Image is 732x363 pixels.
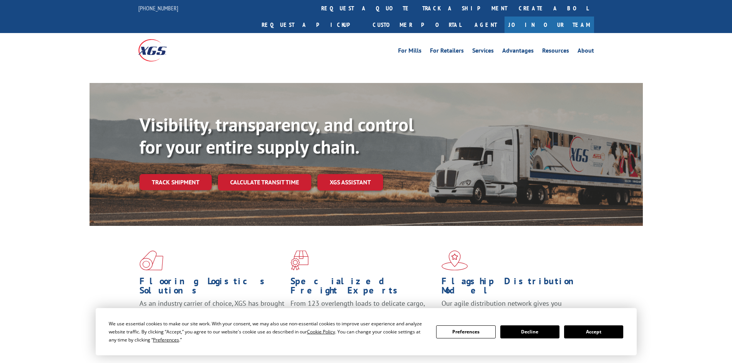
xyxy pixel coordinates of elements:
a: Request a pickup [256,17,367,33]
a: Agent [467,17,505,33]
span: Cookie Policy [307,328,335,335]
a: [PHONE_NUMBER] [138,4,178,12]
span: As an industry carrier of choice, XGS has brought innovation and dedication to flooring logistics... [139,299,284,326]
h1: Flooring Logistics Solutions [139,277,285,299]
a: Resources [542,48,569,56]
h1: Specialized Freight Experts [290,277,436,299]
a: For Retailers [430,48,464,56]
a: XGS ASSISTANT [317,174,383,191]
h1: Flagship Distribution Model [442,277,587,299]
button: Decline [500,325,559,338]
button: Preferences [436,325,495,338]
div: Cookie Consent Prompt [96,308,637,355]
a: For Mills [398,48,422,56]
span: Preferences [153,336,179,343]
img: xgs-icon-flagship-distribution-model-red [442,250,468,270]
button: Accept [564,325,623,338]
img: xgs-icon-total-supply-chain-intelligence-red [139,250,163,270]
a: Track shipment [139,174,212,190]
a: Advantages [502,48,534,56]
span: Our agile distribution network gives you nationwide inventory management on demand. [442,299,583,317]
a: Customer Portal [367,17,467,33]
div: We use essential cookies to make our site work. With your consent, we may also use non-essential ... [109,320,427,344]
a: Services [472,48,494,56]
b: Visibility, transparency, and control for your entire supply chain. [139,113,414,159]
a: About [578,48,594,56]
a: Calculate transit time [218,174,311,191]
a: Join Our Team [505,17,594,33]
p: From 123 overlength loads to delicate cargo, our experienced staff knows the best way to move you... [290,299,436,333]
img: xgs-icon-focused-on-flooring-red [290,250,309,270]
